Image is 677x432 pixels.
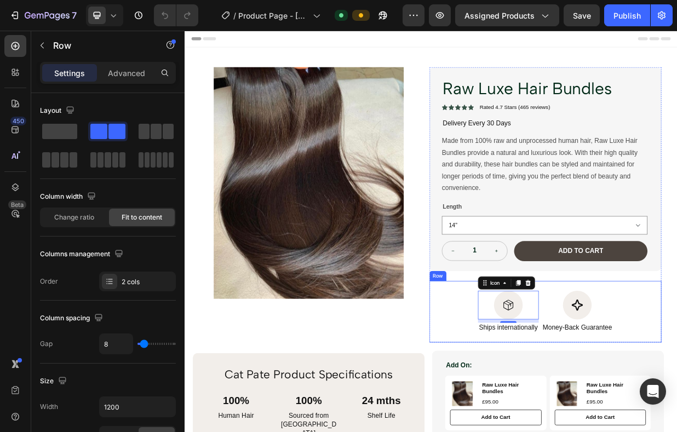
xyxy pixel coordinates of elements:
p: Advanced [108,67,145,79]
div: 2 cols [122,277,173,287]
p: Rated 4.7 Stars (465 reviews) [394,98,488,107]
p: Delivery Every 30 Days [345,118,617,130]
div: Beta [8,200,26,209]
div: Gap [40,339,53,349]
p: Made from 100% raw and unprocessed human hair, Raw Luxe Hair Bundles provide a natural and luxuri... [343,142,605,215]
button: 7 [4,4,82,26]
div: Publish [613,10,641,21]
div: Add to cart [499,289,559,300]
button: Publish [604,4,650,26]
div: Column width [40,189,98,204]
a: Raw Luxe Hair Bundles [343,62,618,93]
span: / [233,10,236,21]
p: Settings [54,67,85,79]
input: quantity [372,281,402,307]
span: Change ratio [54,212,94,222]
span: Product Page - [DATE] 15:17:31 [238,10,308,21]
div: Undo/Redo [154,4,198,26]
div: Columns management [40,247,125,262]
iframe: Design area [185,31,677,432]
div: Layout [40,103,77,118]
span: Save [573,11,591,20]
p: Money-Back Guarantee [478,391,571,402]
div: Column spacing [40,311,105,326]
div: Order [40,277,58,286]
div: 450 [10,117,26,125]
button: Add to cart [440,281,618,308]
legend: Length [343,227,371,243]
button: Assigned Products [455,4,559,26]
p: Ships internationally [393,391,471,402]
button: increment [402,281,431,307]
button: decrement [344,281,372,307]
span: Fit to content [122,212,162,222]
span: Assigned Products [464,10,535,21]
p: 7 [72,9,77,22]
div: Size [40,374,69,389]
p: Row [53,39,146,52]
button: Save [564,4,600,26]
input: Auto [100,334,133,354]
div: Row [329,322,347,332]
input: Auto [100,397,175,417]
div: Open Intercom Messenger [640,378,666,405]
div: Width [40,402,58,412]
